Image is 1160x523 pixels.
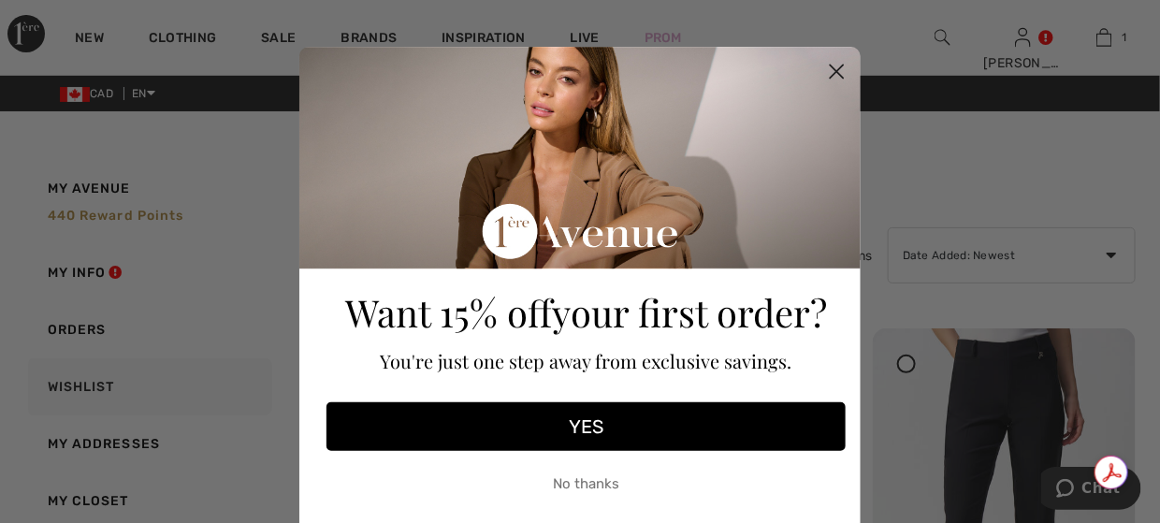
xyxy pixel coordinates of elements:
[345,287,552,337] span: Want 15% off
[326,460,846,507] button: No thanks
[41,13,80,30] span: Chat
[552,287,827,337] span: your first order?
[326,402,846,451] button: YES
[381,348,792,373] span: You're just one step away from exclusive savings.
[820,55,853,88] button: Close dialog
